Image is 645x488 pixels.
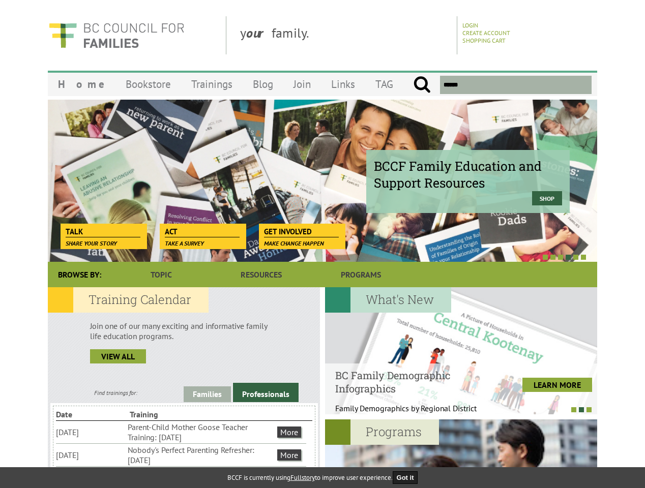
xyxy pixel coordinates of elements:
[48,389,184,396] div: Find trainings for:
[130,408,201,420] li: Training
[56,408,128,420] li: Date
[522,378,592,392] a: LEARN MORE
[56,449,126,461] li: [DATE]
[321,72,365,96] a: Links
[128,444,275,466] li: Nobody's Perfect Parenting Refresher: [DATE]
[259,224,344,238] a: Get Involved Make change happen
[374,158,562,191] span: BCCF Family Education and Support Resources
[243,72,283,96] a: Blog
[233,383,299,402] a: Professionals
[462,37,506,44] a: Shopping Cart
[232,16,457,54] div: y family.
[211,262,311,287] a: Resources
[66,226,140,237] span: Talk
[264,239,324,247] span: Make change happen
[48,262,111,287] div: Browse By:
[365,72,403,96] a: TAG
[48,72,115,96] a: Home
[532,191,562,205] a: Shop
[181,72,243,96] a: Trainings
[246,24,272,41] strong: our
[90,321,278,341] p: Join one of our many exciting and informative family life education programs.
[277,426,301,438] a: More
[325,419,439,445] h2: Programs
[283,72,321,96] a: Join
[128,421,275,443] li: Parent-Child Mother Goose Teacher Training: [DATE]
[56,426,126,438] li: [DATE]
[115,72,181,96] a: Bookstore
[66,239,117,247] span: Share your story
[111,262,211,287] a: Topic
[290,473,315,482] a: Fullstory
[90,349,146,363] a: view all
[462,21,478,29] a: Login
[48,287,209,313] h2: Training Calendar
[184,386,231,402] a: Families
[311,262,411,287] a: Programs
[264,226,339,237] span: Get Involved
[335,403,487,423] p: Family Demographics by Regional District Th...
[335,369,487,395] h4: BC Family Demographic Infographics
[413,76,431,94] input: Submit
[393,471,418,484] button: Got it
[61,224,145,238] a: Talk Share your story
[165,226,240,237] span: Act
[48,16,185,54] img: BC Council for FAMILIES
[165,239,204,247] span: Take a survey
[160,224,245,238] a: Act Take a survey
[325,287,451,313] h2: What's New
[277,449,301,461] a: More
[462,29,510,37] a: Create Account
